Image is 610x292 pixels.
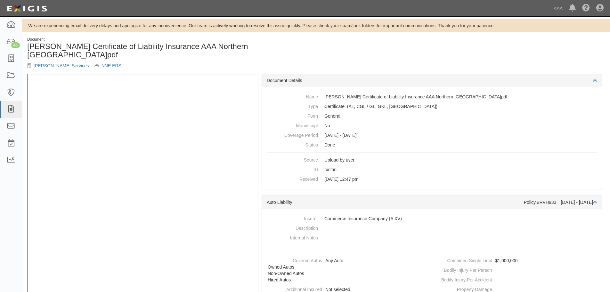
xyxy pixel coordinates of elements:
div: Document [27,37,312,42]
dt: Form [267,111,318,119]
dt: Internal Notes [267,233,318,241]
dt: Coverage Period [267,130,318,138]
dt: ID [267,165,318,173]
dt: Source [267,155,318,163]
dd: No [267,121,597,130]
dt: Insurer [267,214,318,222]
dt: Type [267,102,318,110]
dt: Name [267,92,318,100]
dt: Bodily Injury Per Accident [435,275,492,283]
div: 45 [11,42,20,48]
dd: rxcfhn [267,165,597,174]
dd: [DATE] 12:47 pm [267,174,597,184]
i: Help Center - Complianz [582,4,590,12]
a: [PERSON_NAME] Services [34,63,89,68]
dt: Description [267,223,318,231]
h1: [PERSON_NAME] Certificate of Liability Insurance AAA Northern [GEOGRAPHIC_DATA]pdf [27,42,312,59]
dd: [DATE] - [DATE] [267,130,597,140]
dd: Commerce Insurance Company (A XV) [267,214,597,223]
dt: Covered Autos [264,256,322,264]
div: Policy #RVH933 [DATE] - [DATE] [524,199,597,205]
dd: Auto Liability Commercial General Liability / Garage Liability Garage Keepers Liability On-Hook [267,102,597,111]
dd: Done [267,140,597,150]
dt: Bodily Injury Per Person [435,265,492,273]
a: AAA [550,2,566,15]
dd: $1,000,000 [435,256,599,265]
dd: [PERSON_NAME] Certificate of Liability Insurance AAA Northern [GEOGRAPHIC_DATA]pdf [267,92,597,102]
dd: General [267,111,597,121]
dt: Combined Single Limit [435,256,492,264]
div: We are experiencing email delivery delays and apologize for any inconvenience. Our team is active... [22,22,610,29]
div: Auto Liability [267,199,524,205]
a: NNE ERS [102,63,121,68]
dd: Upload by user [267,155,597,165]
div: Document Details [262,74,602,87]
img: logo-5460c22ac91f19d4615b14bd174203de0afe785f0fc80cf4dbbc73dc1793850b.png [5,3,49,14]
dt: Status [267,140,318,148]
dt: Received [267,174,318,182]
dt: Manuscript [267,121,318,129]
dd: Any Auto, Owned Autos, Non-Owned Autos, Hired Autos [264,256,429,285]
